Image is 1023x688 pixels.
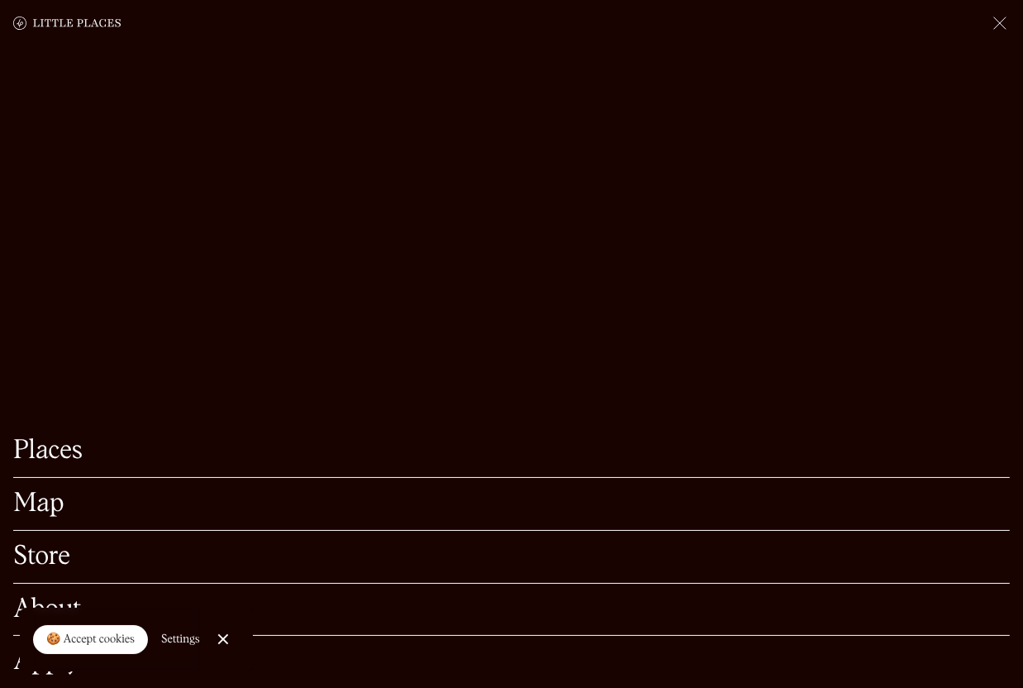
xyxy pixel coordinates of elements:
a: 🍪 Accept cookies [33,625,148,655]
a: Close Cookie Popup [207,623,240,656]
a: About [13,597,1010,623]
div: Close Cookie Popup [222,639,223,640]
div: Settings [161,633,200,645]
a: Settings [161,621,200,658]
div: 🍪 Accept cookies [46,632,135,648]
a: Places [13,438,1010,464]
a: Map [13,491,1010,517]
a: Store [13,544,1010,570]
a: Apply [13,649,1010,675]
